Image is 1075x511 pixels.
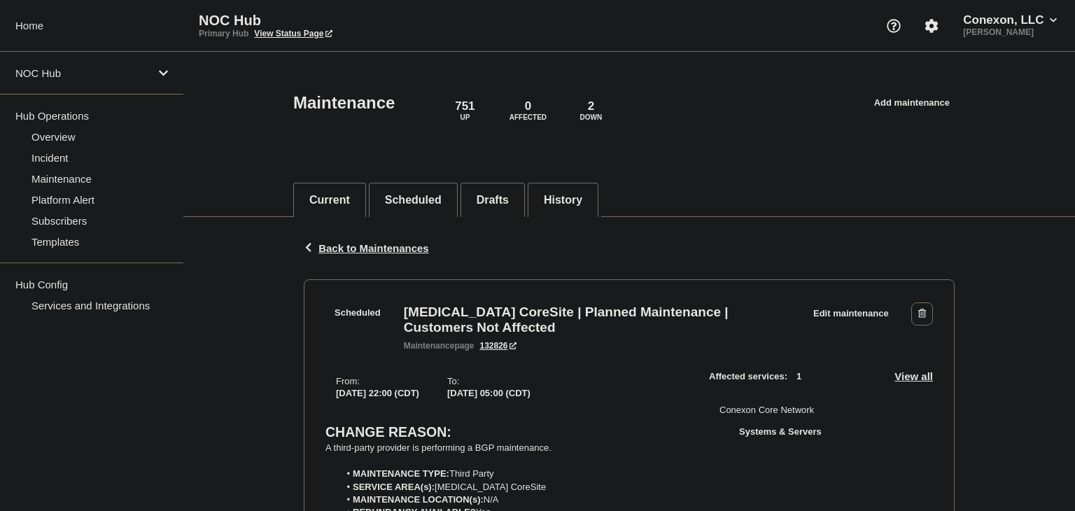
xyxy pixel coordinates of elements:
[325,442,687,454] p: A third-party provider is performing a BGP maintenance.
[199,13,479,29] p: NOC Hub
[339,493,687,506] li: N/A
[304,242,429,254] button: Back to Maintenances
[336,376,419,386] p: From :
[325,424,451,440] strong: CHANGE REASON:
[353,494,484,505] strong: MAINTENANCE LOCATION(s):
[309,194,350,206] button: Current
[709,368,817,384] span: Affected services:
[879,11,908,41] button: Support
[917,11,946,41] button: Account settings
[325,304,390,321] span: Scheduled
[293,93,395,113] h1: Maintenance
[584,85,598,99] div: down
[353,482,435,492] strong: SERVICE AREA(s):
[510,113,547,121] p: Affected
[353,468,449,479] strong: MAINTENANCE TYPE:
[544,194,582,206] button: History
[580,113,603,121] p: Down
[859,90,965,116] a: Add maintenance
[477,194,509,206] button: Drafts
[339,468,687,480] li: Third Party
[404,341,475,351] p: page
[739,426,822,437] span: Systems & Servers
[447,376,531,386] p: To :
[447,388,531,398] span: [DATE] 05:00 (CDT)
[404,304,784,335] h3: [MEDICAL_DATA] CoreSite | Planned Maintenance | Customers Not Affected
[479,341,516,351] a: 132826
[318,242,429,254] span: Back to Maintenances
[798,301,904,327] a: Edit maintenance
[521,85,535,99] div: affected
[199,29,248,38] p: Primary Hub
[15,67,150,79] p: NOC Hub
[385,194,442,206] button: Scheduled
[336,388,419,398] span: [DATE] 22:00 (CDT)
[719,426,731,437] div: up
[588,99,594,113] p: 2
[460,113,470,121] p: Up
[455,99,475,113] p: 751
[254,29,332,38] a: View Status Page
[787,368,810,384] span: 1
[339,481,687,493] li: [MEDICAL_DATA] CoreSite
[960,13,1060,27] button: Conexon, LLC
[525,99,531,113] p: 0
[404,341,455,351] span: maintenance
[960,27,1060,37] p: [PERSON_NAME]
[719,405,822,415] p: Conexon Core Network
[458,85,472,99] div: up
[894,368,933,384] button: View all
